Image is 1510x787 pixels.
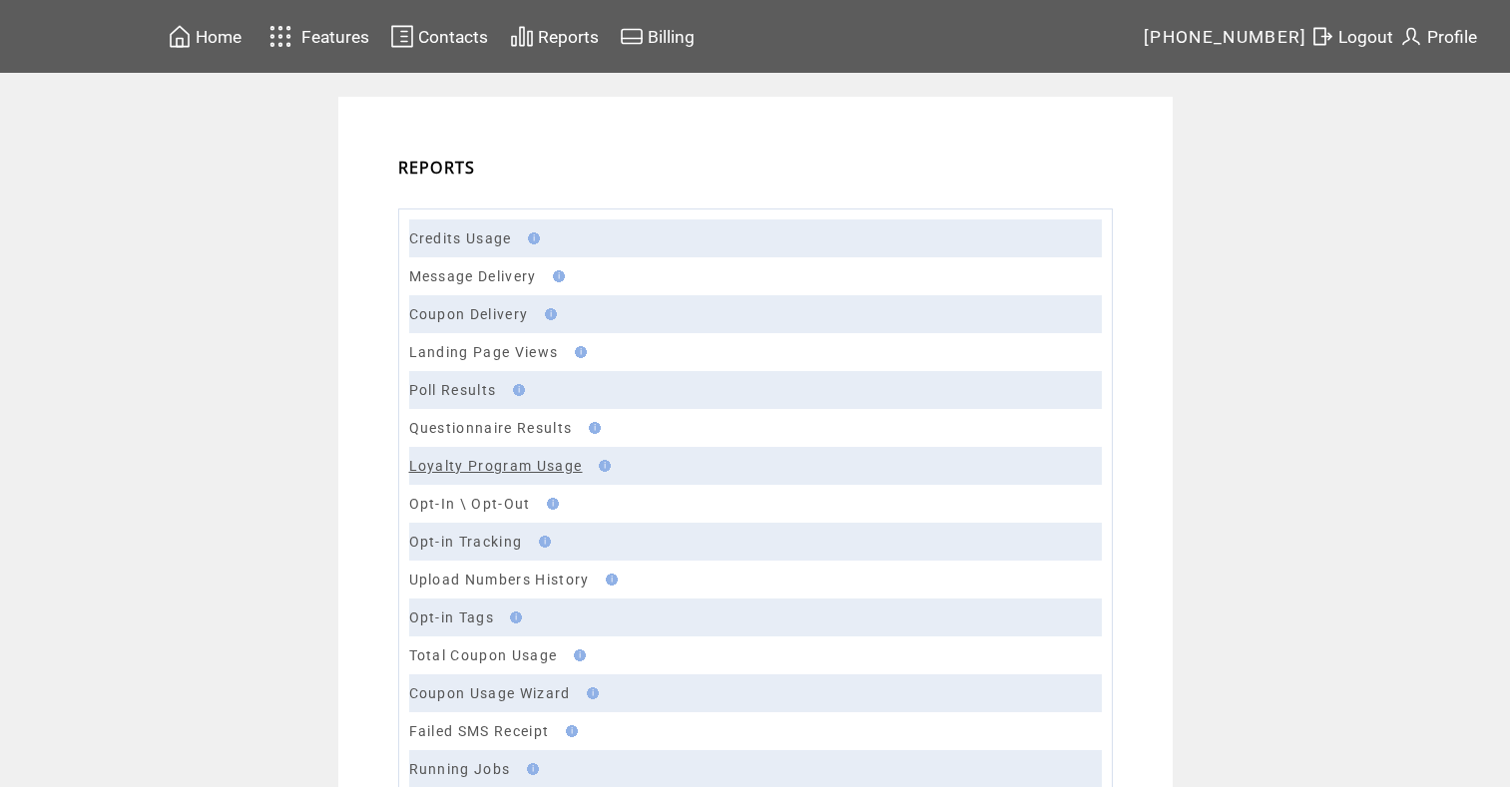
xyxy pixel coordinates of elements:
[1144,27,1307,47] span: [PHONE_NUMBER]
[165,21,245,52] a: Home
[1307,21,1396,52] a: Logout
[260,17,373,56] a: Features
[409,761,511,777] a: Running Jobs
[301,27,369,47] span: Features
[409,647,558,663] a: Total Coupon Usage
[1427,27,1477,47] span: Profile
[593,460,611,472] img: help.gif
[533,536,551,548] img: help.gif
[263,20,298,53] img: features.svg
[521,763,539,775] img: help.gif
[418,27,488,47] span: Contacts
[547,270,565,282] img: help.gif
[581,687,599,699] img: help.gif
[387,21,491,52] a: Contacts
[504,611,522,623] img: help.gif
[620,24,644,49] img: creidtcard.svg
[648,27,695,47] span: Billing
[390,24,414,49] img: contacts.svg
[617,21,698,52] a: Billing
[409,572,590,588] a: Upload Numbers History
[409,609,495,625] a: Opt-in Tags
[409,496,531,512] a: Opt-In \ Opt-Out
[560,725,578,737] img: help.gif
[600,574,618,586] img: help.gif
[409,382,497,398] a: Poll Results
[409,685,571,701] a: Coupon Usage Wizard
[568,649,586,661] img: help.gif
[569,346,587,358] img: help.gif
[1338,27,1393,47] span: Logout
[541,498,559,510] img: help.gif
[409,723,550,739] a: Failed SMS Receipt
[507,21,602,52] a: Reports
[522,232,540,244] img: help.gif
[583,422,601,434] img: help.gif
[538,27,599,47] span: Reports
[539,308,557,320] img: help.gif
[1399,24,1423,49] img: profile.svg
[409,534,523,550] a: Opt-in Tracking
[409,420,573,436] a: Questionnaire Results
[398,157,476,179] span: REPORTS
[196,27,242,47] span: Home
[507,384,525,396] img: help.gif
[409,458,583,474] a: Loyalty Program Usage
[409,306,529,322] a: Coupon Delivery
[168,24,192,49] img: home.svg
[409,268,537,284] a: Message Delivery
[1310,24,1334,49] img: exit.svg
[510,24,534,49] img: chart.svg
[1396,21,1480,52] a: Profile
[409,344,559,360] a: Landing Page Views
[409,230,512,246] a: Credits Usage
